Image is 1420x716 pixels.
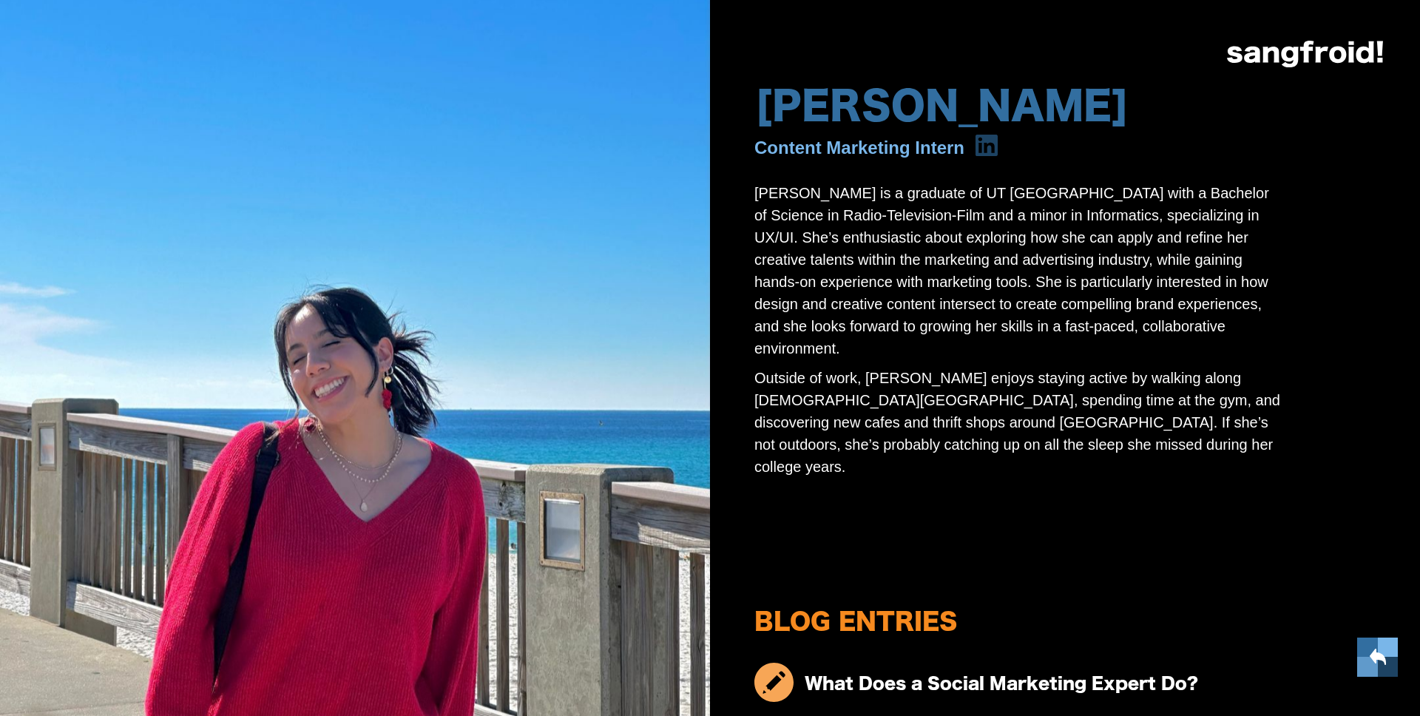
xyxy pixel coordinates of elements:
img: logo [1227,41,1383,67]
p: Outside of work, [PERSON_NAME] enjoys staying active by walking along [DEMOGRAPHIC_DATA][GEOGRAPH... [754,367,1282,478]
a: What Does a Social Marketing Expert Do? [754,662,1376,703]
h3: What Does a Social Marketing Expert Do? [805,673,1198,695]
p: [PERSON_NAME] is a graduate of UT [GEOGRAPHIC_DATA] with a Bachelor of Science in Radio-Televisio... [754,182,1282,359]
h2: Blog Entries [754,611,1376,636]
div: Content Marketing Intern [754,136,964,159]
h1: [PERSON_NAME] [754,86,1129,130]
